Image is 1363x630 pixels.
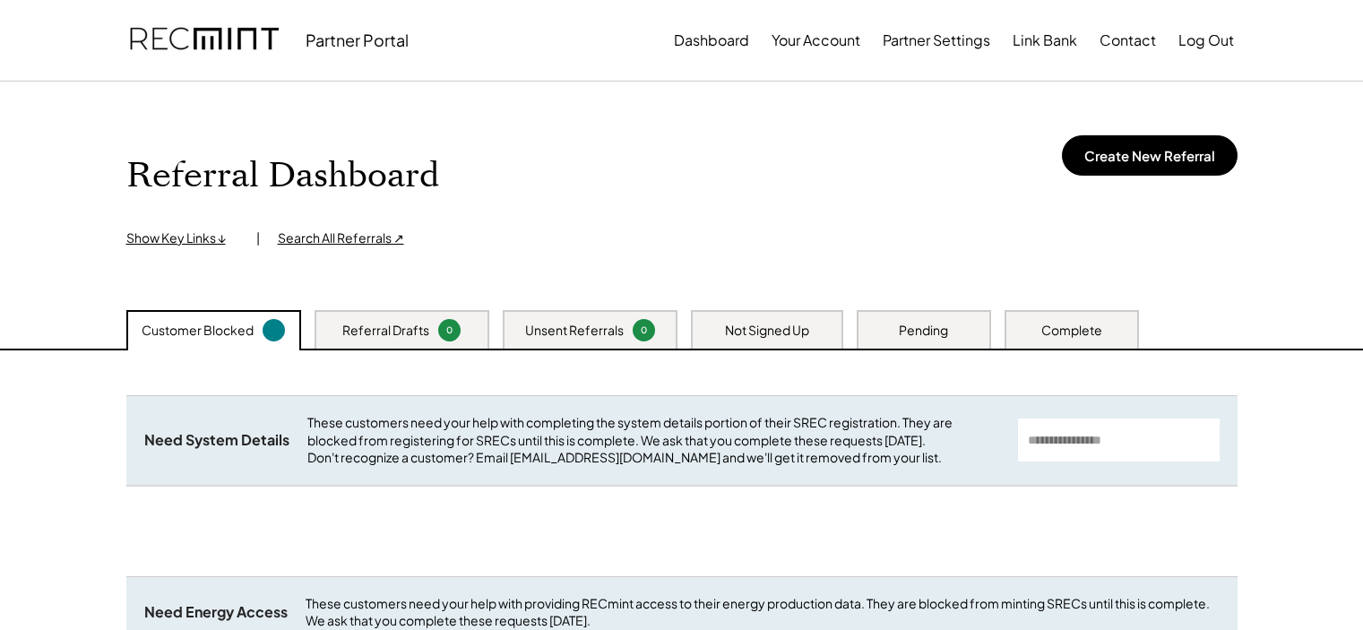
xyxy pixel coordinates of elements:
[1062,135,1238,176] button: Create New Referral
[525,322,624,340] div: Unsent Referrals
[126,229,238,247] div: Show Key Links ↓
[441,324,458,337] div: 0
[1013,22,1077,58] button: Link Bank
[725,322,809,340] div: Not Signed Up
[674,22,749,58] button: Dashboard
[342,322,429,340] div: Referral Drafts
[772,22,860,58] button: Your Account
[502,126,600,225] img: yH5BAEAAAAALAAAAAABAAEAAAIBRAA7
[306,30,409,50] div: Partner Portal
[1041,322,1102,340] div: Complete
[130,10,279,71] img: recmint-logotype%403x.png
[1178,22,1234,58] button: Log Out
[306,595,1220,630] div: These customers need your help with providing RECmint access to their energy production data. The...
[126,155,439,197] h1: Referral Dashboard
[307,414,1000,467] div: These customers need your help with completing the system details portion of their SREC registrat...
[144,603,288,622] div: Need Energy Access
[635,324,652,337] div: 0
[142,322,254,340] div: Customer Blocked
[144,431,289,450] div: Need System Details
[278,229,404,247] div: Search All Referrals ↗
[1100,22,1156,58] button: Contact
[256,229,260,247] div: |
[899,322,948,340] div: Pending
[883,22,990,58] button: Partner Settings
